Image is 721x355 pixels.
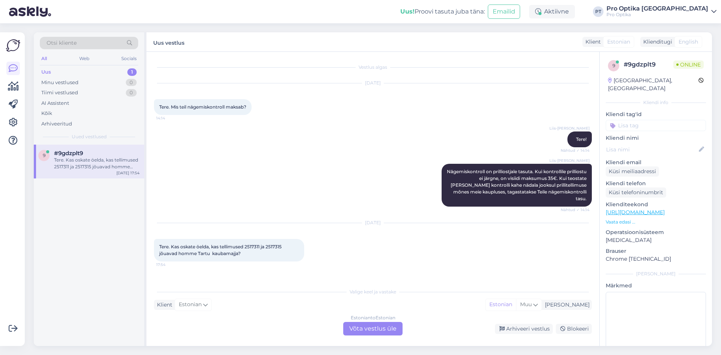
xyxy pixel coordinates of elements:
span: 9 [612,63,615,68]
div: Tere. Kas oskate öelda, kas tellimused 2517311 ja 2517315 jõuavad homme Tartu kaubamajja? [54,157,140,170]
div: Arhiveeritud [41,120,72,128]
span: 14:14 [156,115,184,121]
a: [URL][DOMAIN_NAME] [606,209,665,216]
div: Klient [582,38,601,46]
div: Estonian to Estonian [351,314,395,321]
div: Tiimi vestlused [41,89,78,97]
div: Arhiveeri vestlus [495,324,553,334]
div: Minu vestlused [41,79,78,86]
div: Pro Optika [GEOGRAPHIC_DATA] [606,6,708,12]
p: Märkmed [606,282,706,290]
span: Uued vestlused [72,133,107,140]
span: Tere. Mis teil nägemiskontroll maksab? [159,104,246,110]
span: 9 [43,153,45,158]
span: #9gdzplt9 [54,150,83,157]
div: 0 [126,79,137,86]
div: Estonian [486,299,516,310]
div: All [40,54,48,63]
p: Chrome [TECHNICAL_ID] [606,255,706,263]
span: 17:54 [156,262,184,267]
div: Klienditugi [640,38,672,46]
span: Tere. Kas oskate öelda, kas tellimused 2517311 ja 2517315 jõuavad homme Tartu kaubamajja? [159,244,283,256]
div: [DATE] [154,219,592,226]
div: 0 [126,89,137,97]
div: PT [593,6,603,17]
span: Nähtud ✓ 14:14 [561,207,590,213]
div: Kliendi info [606,99,706,106]
input: Lisa tag [606,120,706,131]
div: Klient [154,301,172,309]
div: Pro Optika [606,12,708,18]
div: Aktiivne [529,5,575,18]
span: Muu [520,301,532,308]
div: Blokeeri [556,324,592,334]
span: Tere! [576,136,587,142]
input: Lisa nimi [606,145,697,154]
div: 1 [127,68,137,76]
label: Uus vestlus [153,37,184,47]
span: Estonian [607,38,630,46]
div: Võta vestlus üle [343,322,403,335]
b: Uus! [400,8,415,15]
div: Web [78,54,91,63]
span: Estonian [179,301,202,309]
div: Uus [41,68,51,76]
p: [MEDICAL_DATA] [606,236,706,244]
p: Operatsioonisüsteem [606,228,706,236]
span: Liis-[PERSON_NAME] [549,125,590,131]
div: # 9gdzplt9 [624,60,673,69]
span: Nägemiskontroll on prilliostjale tasuta. Kui kontrollile prilliostu ei järgne, on visiidi maksumu... [447,169,588,201]
span: English [679,38,698,46]
div: Küsi telefoninumbrit [606,187,666,198]
p: Kliendi email [606,159,706,166]
div: [PERSON_NAME] [542,301,590,309]
div: Kõik [41,110,52,117]
div: Valige keel ja vastake [154,289,592,295]
span: Otsi kliente [47,39,77,47]
div: AI Assistent [41,100,69,107]
img: Askly Logo [6,38,20,53]
p: Kliendi tag'id [606,110,706,118]
p: Kliendi telefon [606,180,706,187]
div: Küsi meiliaadressi [606,166,659,177]
p: Vaata edasi ... [606,219,706,225]
span: Liis-[PERSON_NAME] [549,158,590,163]
p: Brauser [606,247,706,255]
div: [GEOGRAPHIC_DATA], [GEOGRAPHIC_DATA] [608,77,698,92]
button: Emailid [488,5,520,19]
p: Kliendi nimi [606,134,706,142]
div: [DATE] 17:54 [116,170,140,176]
a: Pro Optika [GEOGRAPHIC_DATA]Pro Optika [606,6,716,18]
span: Nähtud ✓ 14:14 [561,148,590,153]
p: Klienditeekond [606,201,706,208]
div: Proovi tasuta juba täna: [400,7,485,16]
div: Socials [120,54,138,63]
div: [DATE] [154,80,592,86]
div: Vestlus algas [154,64,592,71]
span: Online [673,60,704,69]
div: [PERSON_NAME] [606,270,706,277]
